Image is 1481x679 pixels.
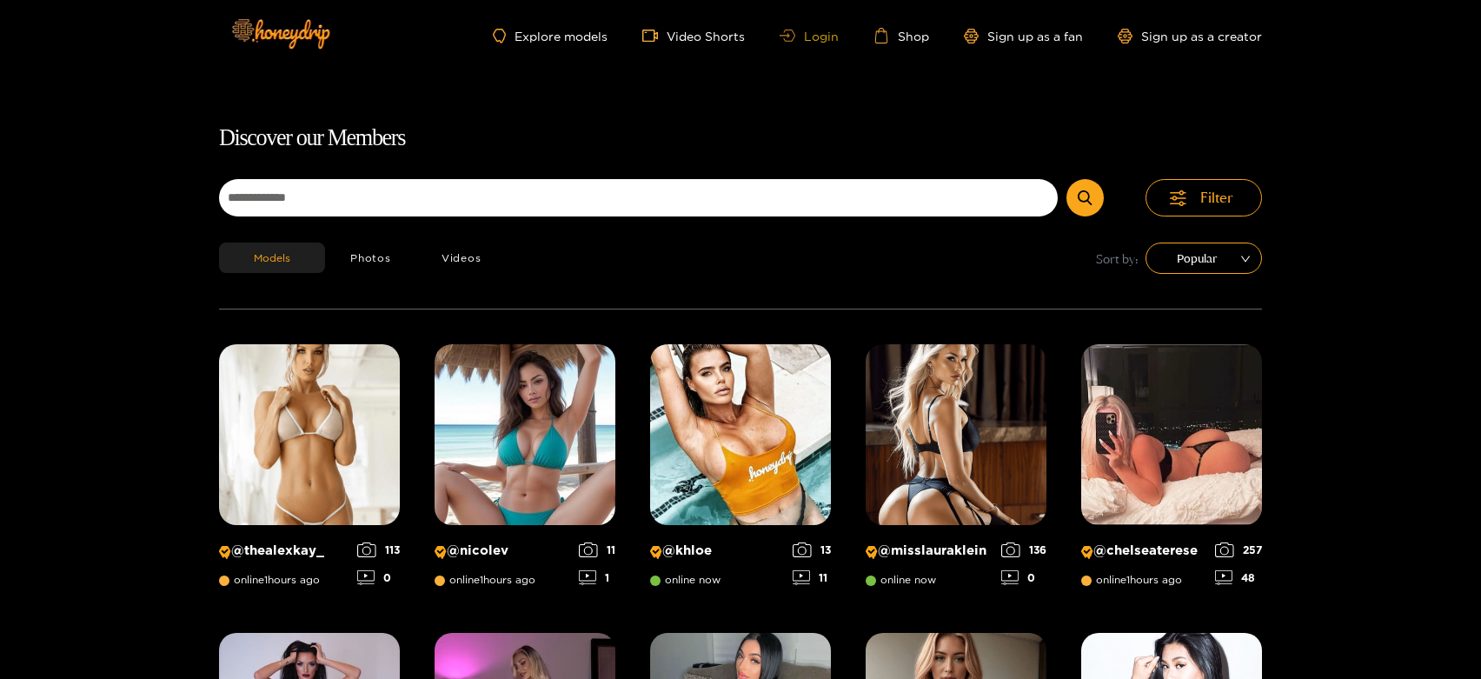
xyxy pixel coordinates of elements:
a: Creator Profile Image: misslauraklein@misslaurakleinonline now1360 [866,344,1046,598]
div: 48 [1215,570,1262,585]
span: Sort by: [1096,249,1139,269]
span: online 1 hours ago [219,574,320,586]
a: Shop [873,28,929,43]
div: 136 [1001,543,1046,557]
div: 113 [357,543,400,557]
div: sort [1146,243,1262,274]
div: 0 [1001,570,1046,585]
div: 11 [579,543,615,557]
div: 257 [1215,543,1262,557]
button: Videos [416,243,507,273]
span: online 1 hours ago [435,574,535,586]
p: @ chelseaterese [1081,543,1206,559]
span: video-camera [642,28,667,43]
a: Explore models [493,29,608,43]
div: 13 [793,543,831,557]
a: Sign up as a creator [1118,29,1262,43]
a: Sign up as a fan [964,29,1083,43]
button: Photos [325,243,416,273]
div: 1 [579,570,615,585]
a: Login [780,30,839,43]
span: online 1 hours ago [1081,574,1182,586]
p: @ thealexkay_ [219,543,349,559]
a: Creator Profile Image: chelseaterese@chelseatereseonline1hours ago25748 [1081,344,1262,598]
a: Video Shorts [642,28,745,43]
span: Filter [1200,188,1233,208]
img: Creator Profile Image: chelseaterese [1081,344,1262,525]
span: online now [866,574,936,586]
img: Creator Profile Image: nicolev [435,344,615,525]
button: Models [219,243,325,273]
img: Creator Profile Image: thealexkay_ [219,344,400,525]
span: Popular [1159,245,1249,271]
a: Creator Profile Image: khloe@khloeonline now1311 [650,344,831,598]
img: Creator Profile Image: misslauraklein [866,344,1046,525]
a: Creator Profile Image: thealexkay_@thealexkay_online1hours ago1130 [219,344,400,598]
p: @ nicolev [435,543,570,559]
button: Filter [1146,179,1262,216]
div: 11 [793,570,831,585]
a: Creator Profile Image: nicolev@nicolevonline1hours ago111 [435,344,615,598]
div: 0 [357,570,400,585]
img: Creator Profile Image: khloe [650,344,831,525]
button: Submit Search [1066,179,1104,216]
h1: Discover our Members [219,120,1262,156]
span: online now [650,574,721,586]
p: @ misslauraklein [866,543,993,559]
p: @ khloe [650,543,784,559]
